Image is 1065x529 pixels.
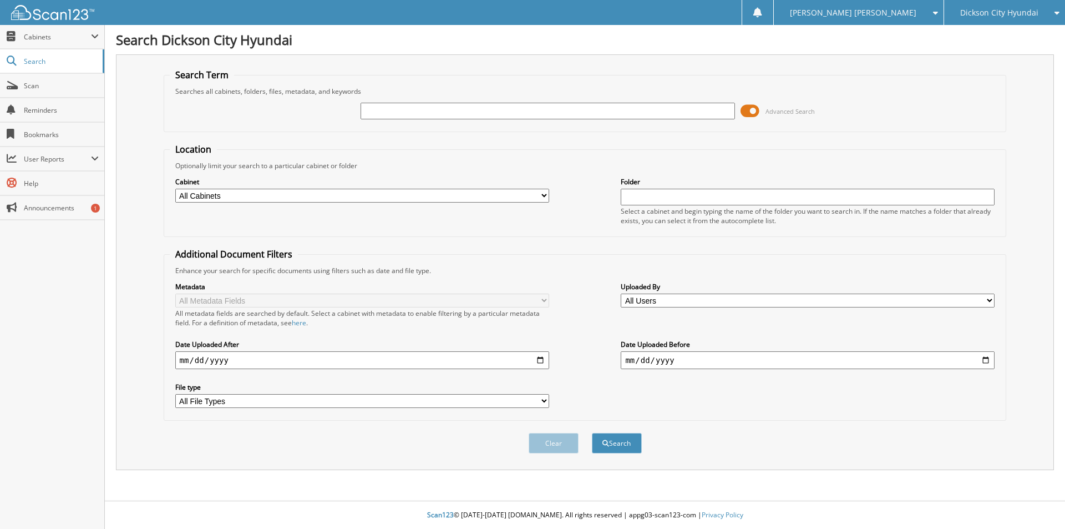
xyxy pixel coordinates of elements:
div: Searches all cabinets, folders, files, metadata, and keywords [170,87,1001,96]
legend: Location [170,143,217,155]
h1: Search Dickson City Hyundai [116,31,1054,49]
span: Scan [24,81,99,90]
label: File type [175,382,549,392]
span: User Reports [24,154,91,164]
div: 1 [91,204,100,213]
legend: Search Term [170,69,234,81]
label: Metadata [175,282,549,291]
legend: Additional Document Filters [170,248,298,260]
span: Advanced Search [765,107,815,115]
span: Reminders [24,105,99,115]
label: Date Uploaded Before [621,340,995,349]
div: Select a cabinet and begin typing the name of the folder you want to search in. If the name match... [621,206,995,225]
img: scan123-logo-white.svg [11,5,94,20]
input: start [175,351,549,369]
div: © [DATE]-[DATE] [DOMAIN_NAME]. All rights reserved | appg03-scan123-com | [105,502,1065,529]
input: end [621,351,995,369]
div: All metadata fields are searched by default. Select a cabinet with metadata to enable filtering b... [175,309,549,328]
button: Clear [529,433,579,454]
span: Cabinets [24,32,91,42]
span: [PERSON_NAME] [PERSON_NAME] [790,9,916,16]
a: Privacy Policy [702,510,743,520]
div: Optionally limit your search to a particular cabinet or folder [170,161,1001,170]
div: Enhance your search for specific documents using filters such as date and file type. [170,266,1001,275]
label: Uploaded By [621,282,995,291]
label: Folder [621,177,995,187]
label: Cabinet [175,177,549,187]
button: Search [592,433,642,454]
span: Help [24,179,99,188]
iframe: Chat Widget [1010,476,1065,529]
span: Announcements [24,203,99,213]
span: Scan123 [427,510,454,520]
label: Date Uploaded After [175,340,549,349]
a: here [292,318,306,328]
span: Dickson City Hyundai [960,9,1038,16]
span: Bookmarks [24,130,99,139]
span: Search [24,57,97,66]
